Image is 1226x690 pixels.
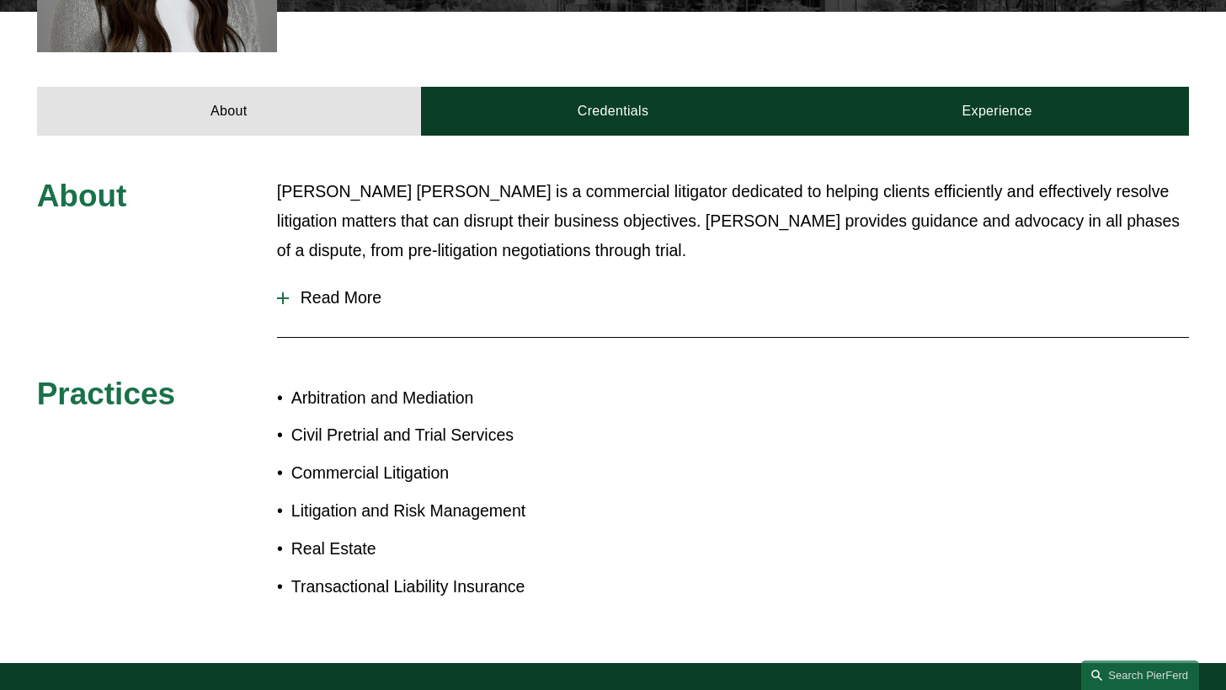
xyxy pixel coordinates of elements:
span: About [37,179,127,213]
a: Experience [805,87,1189,136]
p: Litigation and Risk Management [291,496,613,526]
p: Real Estate [291,534,613,564]
a: Credentials [421,87,805,136]
a: About [37,87,421,136]
a: Search this site [1081,661,1199,690]
span: Practices [37,377,175,411]
p: [PERSON_NAME] [PERSON_NAME] is a commercial litigator dedicated to helping clients efficiently an... [277,177,1190,265]
p: Transactional Liability Insurance [291,572,613,602]
button: Read More [277,275,1190,320]
span: Read More [289,288,1190,308]
p: Arbitration and Mediation [291,383,613,413]
p: Civil Pretrial and Trial Services [291,420,613,450]
p: Commercial Litigation [291,458,613,488]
